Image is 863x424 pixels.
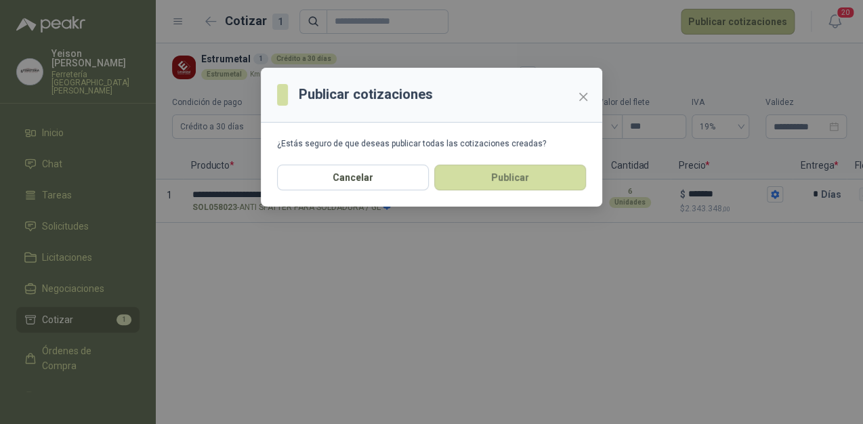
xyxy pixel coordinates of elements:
[434,165,586,190] button: Publicar
[572,86,594,108] button: Close
[277,139,586,148] div: ¿Estás seguro de que deseas publicar todas las cotizaciones creadas?
[277,165,429,190] button: Cancelar
[578,91,589,102] span: close
[299,84,433,105] h3: Publicar cotizaciones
